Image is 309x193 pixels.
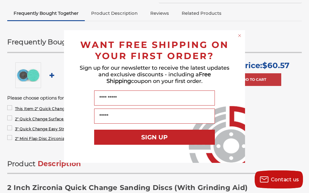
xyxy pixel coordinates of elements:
[271,177,299,182] span: Contact us
[237,33,243,39] button: Close dialog
[107,71,211,84] span: Free Shipping
[94,130,215,145] button: SIGN UP
[80,39,229,62] span: WANT FREE SHIPPING ON YOUR FIRST ORDER?
[255,170,303,188] button: Contact us
[80,65,229,84] span: Sign up for our newsletter to receive the latest updates and exclusive discounts - including a co...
